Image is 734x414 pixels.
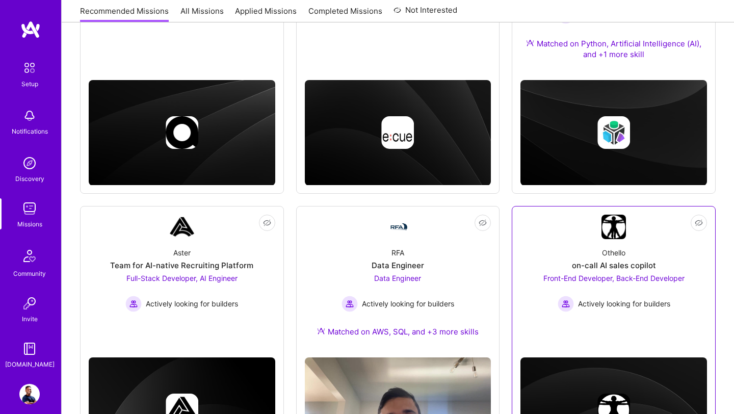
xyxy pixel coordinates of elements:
[125,296,142,312] img: Actively looking for builders
[317,326,479,337] div: Matched on AWS, SQL, and +3 more skills
[21,79,38,89] div: Setup
[19,57,40,79] img: setup
[170,215,194,239] img: Company Logo
[308,6,382,22] a: Completed Missions
[385,221,410,233] img: Company Logo
[19,293,40,314] img: Invite
[15,173,44,184] div: Discovery
[601,215,626,239] img: Company Logo
[146,298,238,309] span: Actively looking for builders
[80,6,169,22] a: Recommended Missions
[17,384,42,404] a: User Avatar
[110,260,253,271] div: Team for AI-native Recruiting Platform
[89,80,275,186] img: cover
[263,219,271,227] i: icon EyeClosed
[597,116,630,149] img: Company logo
[19,339,40,359] img: guide book
[126,274,238,282] span: Full-Stack Developer, AI Engineer
[317,327,325,335] img: Ateam Purple Icon
[558,296,574,312] img: Actively looking for builders
[17,219,42,229] div: Missions
[19,153,40,173] img: discovery
[22,314,38,324] div: Invite
[89,215,275,334] a: Company LogoAsterTeam for AI-native Recruiting PlatformFull-Stack Developer, AI Engineer Actively...
[5,359,55,370] div: [DOMAIN_NAME]
[305,80,491,186] img: cover
[305,215,491,349] a: Company LogoRFAData EngineerData Engineer Actively looking for buildersActively looking for build...
[578,298,670,309] span: Actively looking for builders
[381,116,414,149] img: Company logo
[20,20,41,39] img: logo
[173,247,191,258] div: Aster
[391,247,404,258] div: RFA
[19,106,40,126] img: bell
[520,215,707,334] a: Company LogoOthelloon-call AI sales copilotFront-End Developer, Back-End Developer Actively looki...
[362,298,454,309] span: Actively looking for builders
[13,268,46,279] div: Community
[235,6,297,22] a: Applied Missions
[19,384,40,404] img: User Avatar
[526,39,534,47] img: Ateam Purple Icon
[342,296,358,312] img: Actively looking for builders
[543,274,685,282] span: Front-End Developer, Back-End Developer
[372,260,424,271] div: Data Engineer
[695,219,703,227] i: icon EyeClosed
[374,274,421,282] span: Data Engineer
[394,4,457,22] a: Not Interested
[19,198,40,219] img: teamwork
[12,126,48,137] div: Notifications
[520,80,707,186] img: cover
[572,260,656,271] div: on-call AI sales copilot
[17,244,42,268] img: Community
[602,247,625,258] div: Othello
[166,116,198,149] img: Company logo
[520,38,707,60] div: Matched on Python, Artificial Intelligence (AI), and +1 more skill
[479,219,487,227] i: icon EyeClosed
[180,6,224,22] a: All Missions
